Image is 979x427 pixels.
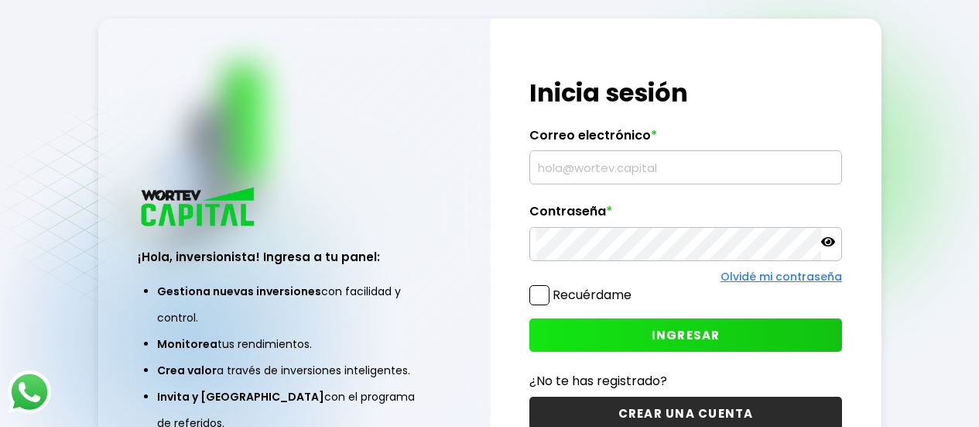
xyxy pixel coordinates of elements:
img: logos_whatsapp-icon.242b2217.svg [8,370,51,414]
span: Crea valor [157,363,217,378]
li: tus rendimientos. [157,331,431,357]
h1: Inicia sesión [529,74,842,112]
button: INGRESAR [529,319,842,352]
label: Contraseña [529,204,842,227]
label: Correo electrónico [529,128,842,151]
span: Gestiona nuevas inversiones [157,284,321,299]
img: logo_wortev_capital [138,185,260,231]
span: INGRESAR [652,327,721,343]
span: Monitorea [157,336,217,352]
li: con facilidad y control. [157,278,431,331]
a: Olvidé mi contraseña [721,269,842,284]
p: ¿No te has registrado? [529,371,842,391]
li: a través de inversiones inteligentes. [157,357,431,384]
input: hola@wortev.capital [536,151,835,184]
h3: ¡Hola, inversionista! Ingresa a tu panel: [138,248,450,266]
label: Recuérdame [553,286,632,304]
span: Invita y [GEOGRAPHIC_DATA] [157,389,324,405]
